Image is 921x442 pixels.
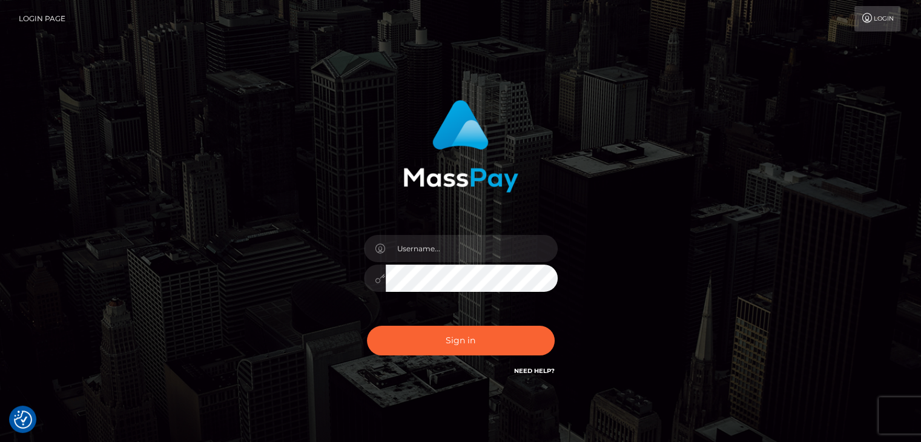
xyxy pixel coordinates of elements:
img: Revisit consent button [14,411,32,429]
a: Login [854,6,900,31]
button: Sign in [367,326,555,355]
input: Username... [386,235,558,262]
button: Consent Preferences [14,411,32,429]
a: Need Help? [514,367,555,375]
a: Login Page [19,6,65,31]
img: MassPay Login [403,100,518,193]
